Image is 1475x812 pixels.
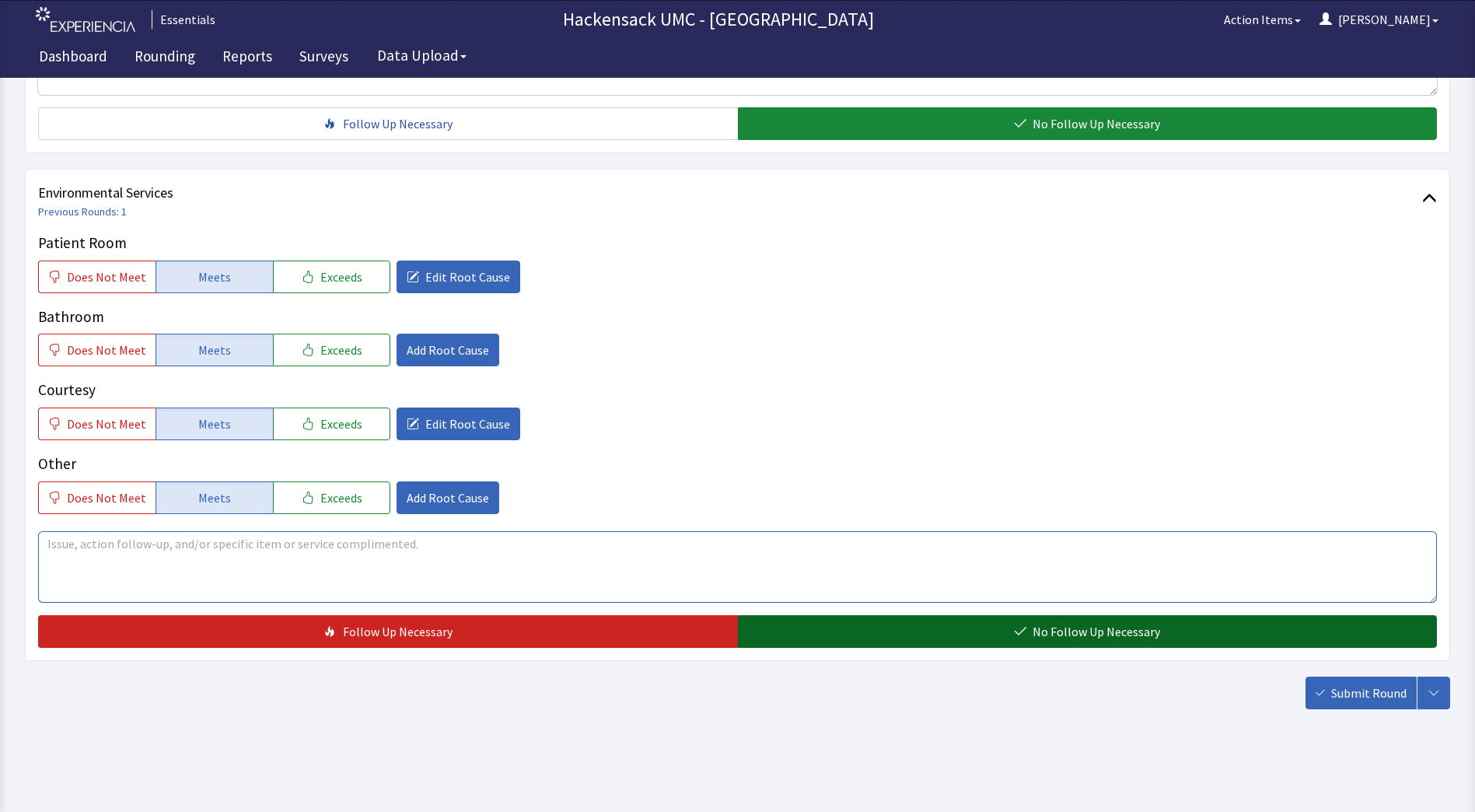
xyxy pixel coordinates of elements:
a: Previous Rounds: 1 [38,205,127,219]
p: Other [38,453,1437,475]
span: No Follow Up Necessary [1033,622,1160,641]
span: Follow Up Necessary [343,114,453,133]
div: Essentials [152,10,215,29]
button: Edit Root Cause [397,261,520,293]
button: Exceeds [273,408,390,440]
a: Rounding [123,39,207,78]
button: Meets [156,261,273,293]
a: Reports [211,39,284,78]
span: Exceeds [320,415,362,433]
button: Meets [156,334,273,366]
p: Hackensack UMC - [GEOGRAPHIC_DATA] [222,7,1215,32]
span: Does Not Meet [67,341,146,359]
button: No Follow Up Necessary [738,107,1438,140]
button: [PERSON_NAME] [1310,4,1448,35]
span: Meets [198,488,231,507]
span: Meets [198,415,231,433]
button: Meets [156,481,273,514]
span: Meets [198,268,231,286]
span: No Follow Up Necessary [1033,114,1160,133]
span: Environmental Services [38,182,1422,204]
a: Dashboard [27,39,119,78]
p: Patient Room [38,232,1437,254]
a: Surveys [288,39,360,78]
button: Does Not Meet [38,408,156,440]
button: Follow Up Necessary [38,615,738,648]
span: Edit Root Cause [425,268,510,286]
button: Exceeds [273,334,390,366]
span: Edit Root Cause [425,415,510,433]
p: Bathroom [38,306,1437,328]
button: Exceeds [273,261,390,293]
span: Meets [198,341,231,359]
button: Data Upload [368,41,476,70]
img: experiencia_logo.png [36,7,135,33]
p: Courtesy [38,379,1437,401]
button: Action Items [1215,4,1310,35]
button: Add Root Cause [397,334,499,366]
span: Exceeds [320,268,362,286]
button: Add Root Cause [397,481,499,514]
span: Add Root Cause [407,341,489,359]
button: Meets [156,408,273,440]
button: Does Not Meet [38,261,156,293]
button: Does Not Meet [38,334,156,366]
button: Submit Round [1305,677,1417,709]
span: Add Root Cause [407,488,489,507]
span: Follow Up Necessary [343,622,453,641]
span: Does Not Meet [67,415,146,433]
button: Does Not Meet [38,481,156,514]
span: Does Not Meet [67,488,146,507]
span: Exceeds [320,341,362,359]
button: Follow Up Necessary [38,107,738,140]
button: Exceeds [273,481,390,514]
button: No Follow Up Necessary [738,615,1438,648]
span: Exceeds [320,488,362,507]
span: Submit Round [1331,684,1407,702]
span: Does Not Meet [67,268,146,286]
button: Edit Root Cause [397,408,520,440]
